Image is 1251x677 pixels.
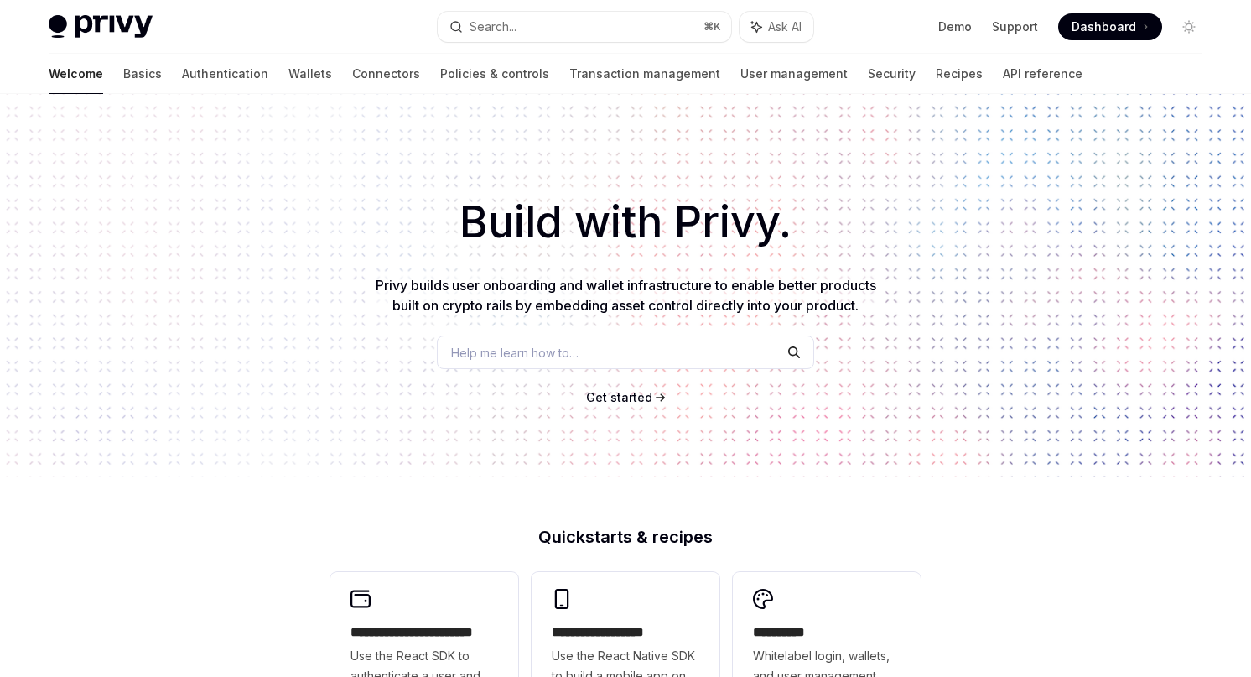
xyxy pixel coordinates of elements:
a: Wallets [288,54,332,94]
a: Transaction management [569,54,720,94]
a: Get started [586,389,652,406]
a: Basics [123,54,162,94]
span: Help me learn how to… [451,344,579,362]
h2: Quickstarts & recipes [330,529,921,545]
span: ⌘ K [703,20,721,34]
a: User management [740,54,848,94]
a: API reference [1003,54,1082,94]
div: Search... [470,17,516,37]
h1: Build with Privy. [27,190,1224,255]
a: Policies & controls [440,54,549,94]
a: Authentication [182,54,268,94]
a: Support [992,18,1038,35]
a: Welcome [49,54,103,94]
button: Ask AI [740,12,813,42]
a: Security [868,54,916,94]
a: Dashboard [1058,13,1162,40]
span: Ask AI [768,18,802,35]
button: Toggle dark mode [1176,13,1202,40]
a: Recipes [936,54,983,94]
span: Get started [586,390,652,404]
button: Search...⌘K [438,12,731,42]
a: Demo [938,18,972,35]
span: Dashboard [1072,18,1136,35]
img: light logo [49,15,153,39]
span: Privy builds user onboarding and wallet infrastructure to enable better products built on crypto ... [376,277,876,314]
a: Connectors [352,54,420,94]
